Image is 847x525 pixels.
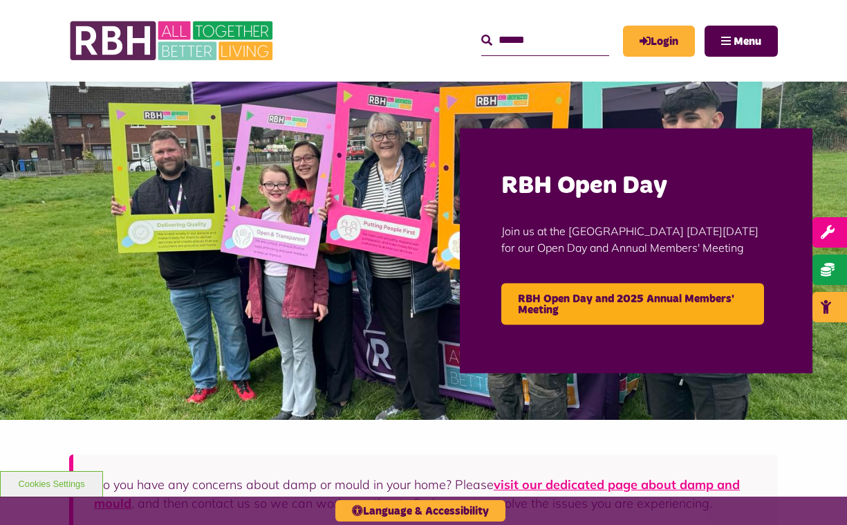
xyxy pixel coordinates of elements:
a: RBH Open Day and 2025 Annual Members' Meeting [501,284,764,325]
p: Do you have any concerns about damp or mould in your home? Please , and then contact us so we can... [94,475,757,513]
h2: RBH Open Day [501,169,771,202]
span: Menu [734,36,761,47]
a: MyRBH [623,26,695,57]
button: Language & Accessibility [335,500,505,522]
button: Navigation [705,26,778,57]
p: Join us at the [GEOGRAPHIC_DATA] [DATE][DATE] for our Open Day and Annual Members' Meeting [501,202,771,277]
img: RBH [69,14,277,68]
